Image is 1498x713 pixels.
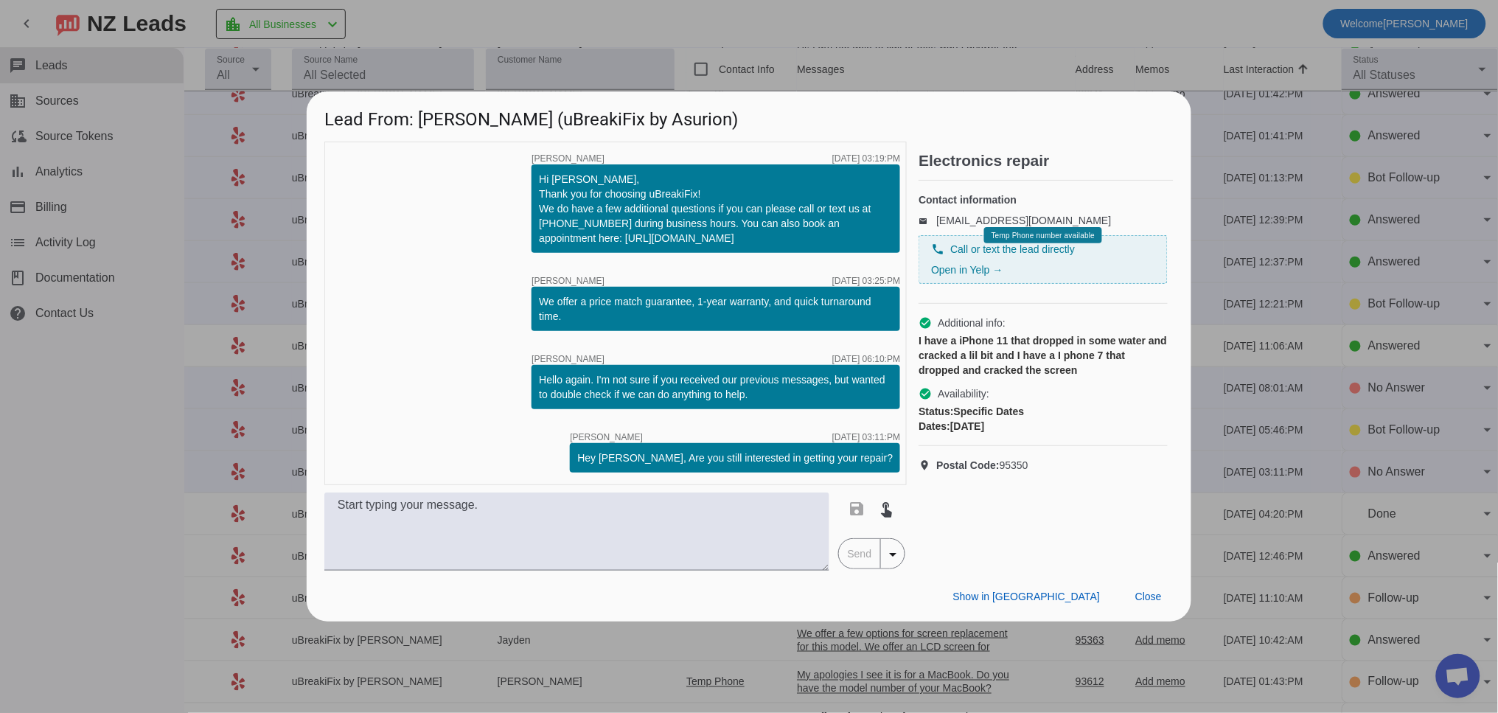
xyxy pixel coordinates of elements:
strong: Status: [919,406,953,417]
mat-icon: email [919,217,936,224]
div: Hello again. I'm not sure if you received our previous messages, but wanted to double check if we... [539,372,893,402]
span: Close [1135,591,1162,602]
div: [DATE] 03:19:PM [832,154,900,163]
a: Open in Yelp → [931,264,1003,276]
button: Show in [GEOGRAPHIC_DATA] [941,583,1112,610]
mat-icon: check_circle [919,387,932,400]
mat-icon: location_on [919,459,936,471]
h1: Lead From: [PERSON_NAME] (uBreakiFix by Asurion) [307,91,1191,141]
mat-icon: touch_app [878,500,896,518]
div: Hey [PERSON_NAME], Are you still interested in getting your repair?​ [577,451,893,465]
span: 95350 [936,458,1028,473]
div: Hi [PERSON_NAME], Thank you for choosing uBreakiFix! We do have a few additional questions if you... [539,172,893,246]
strong: Postal Code: [936,459,1000,471]
div: [DATE] 03:11:PM [832,433,900,442]
div: I have a iPhone 11 that dropped in some water and cracked a lil bit and I have a I phone 7 that d... [919,333,1168,378]
div: We offer a price match guarantee, 1-year warranty, and quick turnaround time.​ [539,294,893,324]
span: Call or text the lead directly [950,242,1075,257]
mat-icon: arrow_drop_down [884,546,902,563]
span: [PERSON_NAME] [532,154,605,163]
mat-icon: check_circle [919,316,932,330]
span: Availability: [938,386,989,401]
button: Close [1123,583,1174,610]
strong: Dates: [919,420,950,432]
h4: Contact information [919,192,1168,207]
span: Temp Phone number available [992,232,1095,240]
div: [DATE] [919,419,1168,434]
mat-icon: phone [931,243,944,256]
span: [PERSON_NAME] [532,355,605,364]
span: [PERSON_NAME] [532,276,605,285]
h2: Electronics repair [919,153,1174,168]
span: Additional info: [938,316,1006,330]
span: Show in [GEOGRAPHIC_DATA] [953,591,1100,602]
div: Specific Dates [919,404,1168,419]
a: [EMAIL_ADDRESS][DOMAIN_NAME] [936,215,1111,226]
div: [DATE] 03:25:PM [832,276,900,285]
span: [PERSON_NAME] [570,433,643,442]
div: [DATE] 06:10:PM [832,355,900,364]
